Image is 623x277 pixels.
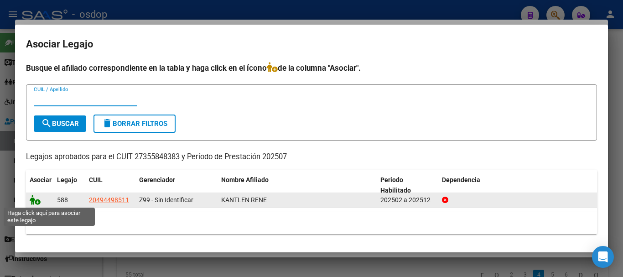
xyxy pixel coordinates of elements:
mat-icon: delete [102,118,113,129]
datatable-header-cell: Gerenciador [135,170,218,200]
datatable-header-cell: CUIL [85,170,135,200]
span: Z99 - Sin Identificar [139,196,193,204]
datatable-header-cell: Asociar [26,170,53,200]
datatable-header-cell: Legajo [53,170,85,200]
span: 588 [57,196,68,204]
span: CUIL [89,176,103,183]
span: Borrar Filtros [102,120,167,128]
span: 20494498511 [89,196,129,204]
button: Borrar Filtros [93,115,176,133]
span: Nombre Afiliado [221,176,269,183]
div: Open Intercom Messenger [592,246,614,268]
span: Dependencia [442,176,480,183]
p: Legajos aprobados para el CUIT 27355848383 y Período de Prestación 202507 [26,152,597,163]
span: Legajo [57,176,77,183]
span: Buscar [41,120,79,128]
span: Asociar [30,176,52,183]
button: Buscar [34,115,86,132]
datatable-header-cell: Nombre Afiliado [218,170,377,200]
datatable-header-cell: Periodo Habilitado [377,170,438,200]
span: Gerenciador [139,176,175,183]
h4: Busque el afiliado correspondiente en la tabla y haga click en el ícono de la columna "Asociar". [26,62,597,74]
h2: Asociar Legajo [26,36,597,53]
div: 1 registros [26,211,597,234]
div: 202502 a 202512 [380,195,435,205]
span: Periodo Habilitado [380,176,411,194]
span: KANTLEN RENE [221,196,267,204]
datatable-header-cell: Dependencia [438,170,597,200]
mat-icon: search [41,118,52,129]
